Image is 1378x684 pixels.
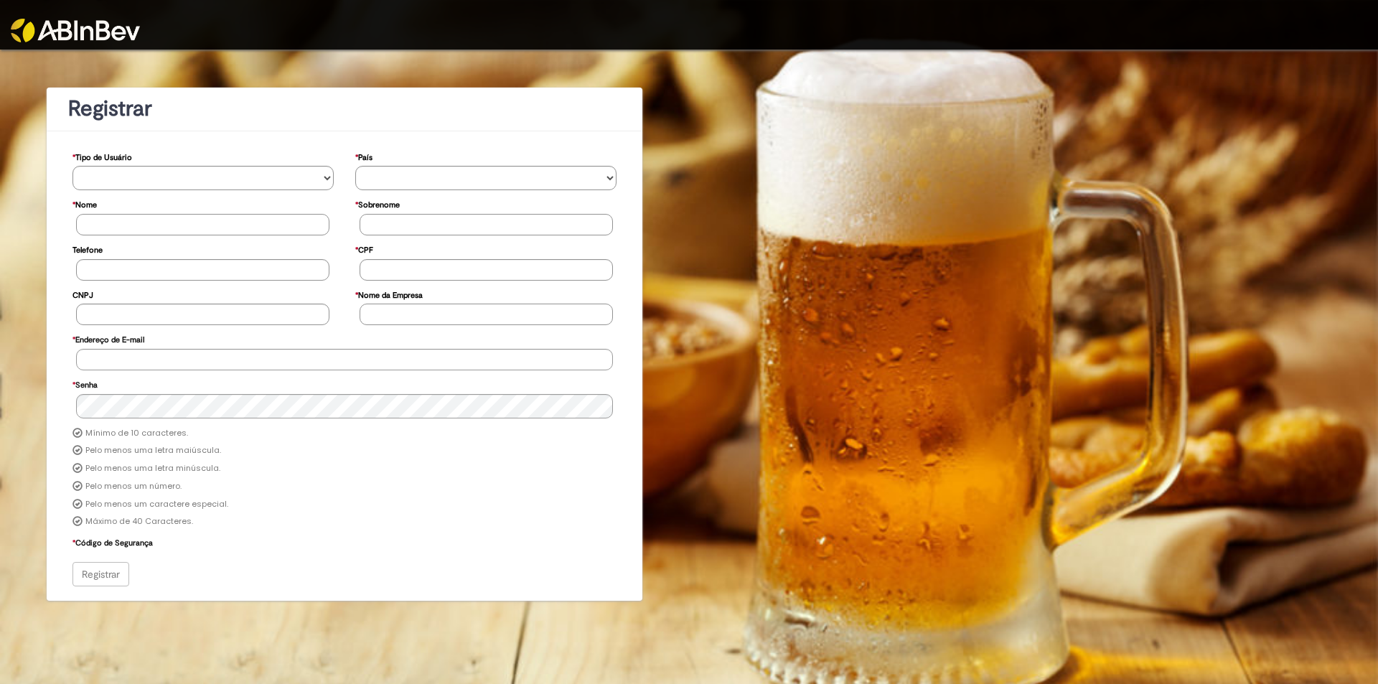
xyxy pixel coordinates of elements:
label: Telefone [72,238,103,259]
label: País [355,146,372,167]
label: Sobrenome [355,193,400,214]
label: Pelo menos um número. [85,481,182,492]
label: Mínimo de 10 caracteres. [85,428,188,439]
label: Tipo de Usuário [72,146,132,167]
label: Endereço de E-mail [72,328,144,349]
label: Pelo menos uma letra maiúscula. [85,445,221,456]
label: Senha [72,373,98,394]
h1: Registrar [68,97,621,121]
label: CPF [355,238,373,259]
label: Nome da Empresa [355,284,423,304]
label: Código de Segurança [72,531,153,552]
label: Nome [72,193,97,214]
label: Pelo menos um caractere especial. [85,499,228,510]
img: ABInbev-white.png [11,19,140,42]
label: CNPJ [72,284,93,304]
label: Máximo de 40 Caracteres. [85,516,193,528]
label: Pelo menos uma letra minúscula. [85,463,220,474]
